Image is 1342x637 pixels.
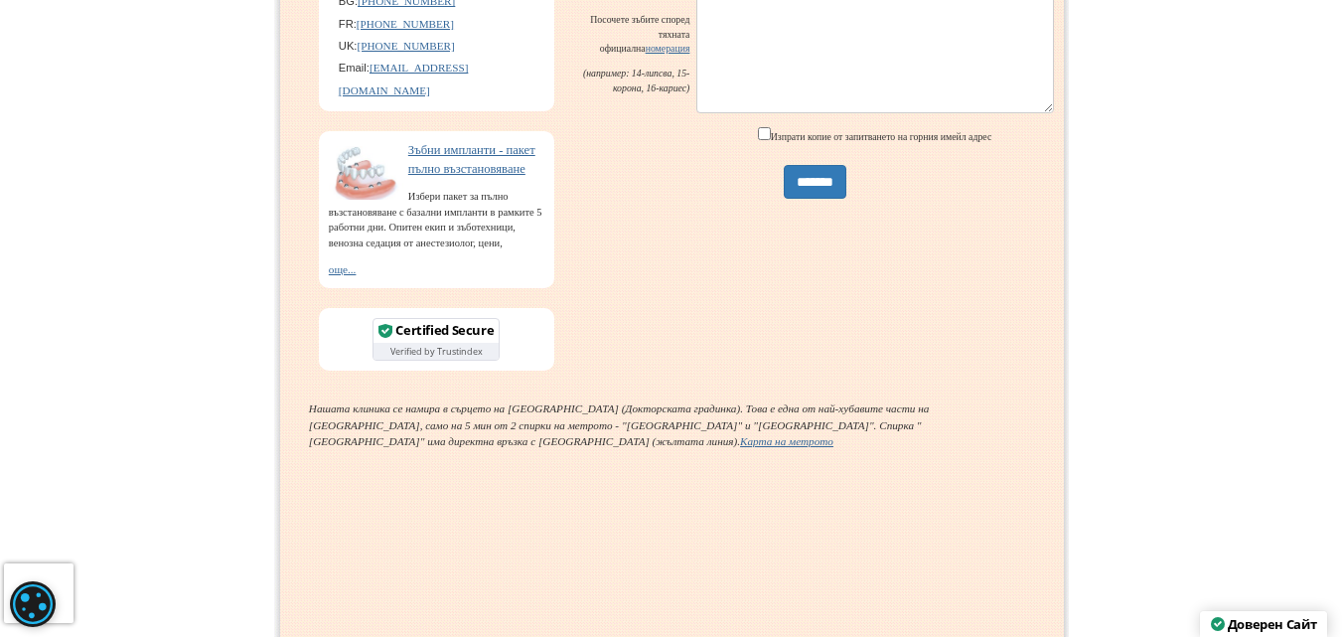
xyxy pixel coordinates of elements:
[339,13,544,35] li: FR:
[373,343,499,360] div: Verified by Trustindex
[4,563,258,623] iframe: reCAPTCHA
[395,324,494,337] div: Certified Secure
[339,57,544,101] li: Email:
[357,18,454,30] a: [PHONE_NUMBER]
[698,123,1051,145] p: Изпрати копие от запитването на горния имейл адрес
[309,400,1034,450] p: Нашата клиника се намира в сърцето на [GEOGRAPHIC_DATA] (Докторската градинка). Това е една от на...
[740,435,833,447] a: Карта на метрото
[339,35,544,57] li: UK:
[329,263,357,275] a: още...
[329,189,544,251] p: Избери пакет за пълно възстановяване с базални импланти в рамките 5 работни дни. Опитен екип и зъ...
[408,143,535,176] a: Зъбни импланти - пакет пълно възстановяване
[583,68,689,93] i: (например: 14-липсва, 15-корона, 16-кариес)
[576,13,689,57] p: Посочете зъбите според тяхната официална
[329,146,403,200] img: full_arch_small.jpg
[357,40,454,52] a: [PHONE_NUMBER]
[10,581,56,627] div: Cookie consent button
[646,43,690,54] a: номерация
[339,62,469,95] a: [EMAIL_ADDRESS][DOMAIN_NAME]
